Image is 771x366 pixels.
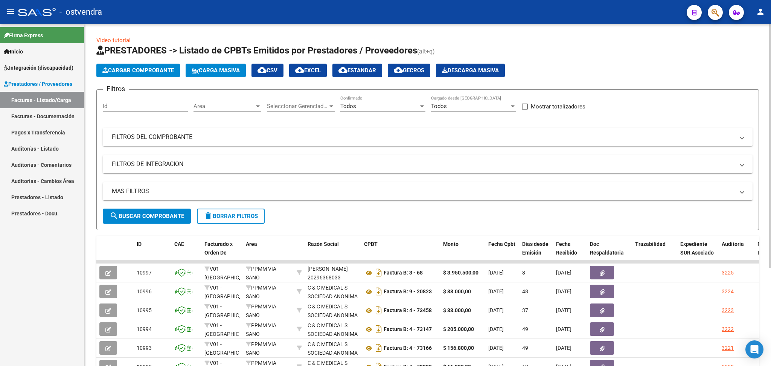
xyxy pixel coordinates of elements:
[443,288,471,294] strong: $ 88.000,00
[194,103,254,110] span: Area
[635,241,666,247] span: Trazabilidad
[722,344,734,352] div: 3221
[305,236,361,269] datatable-header-cell: Razón Social
[308,284,358,299] div: 30707174702
[384,270,423,276] strong: Factura B: 3 - 68
[556,326,571,332] span: [DATE]
[246,341,276,356] span: PPMM VIA SANO
[556,241,577,256] span: Fecha Recibido
[384,289,432,295] strong: Factura B: 9 - 20823
[103,84,129,94] h3: Filtros
[4,31,43,40] span: Firma Express
[384,326,432,332] strong: Factura B: 4 - 73147
[103,155,753,173] mat-expansion-panel-header: FILTROS DE INTEGRACION
[485,236,519,269] datatable-header-cell: Fecha Cpbt
[4,64,73,72] span: Integración (discapacidad)
[522,326,528,332] span: 49
[201,236,243,269] datatable-header-cell: Facturado x Orden De
[442,67,499,74] span: Descarga Masiva
[556,270,571,276] span: [DATE]
[137,270,152,276] span: 10997
[556,288,571,294] span: [DATE]
[112,160,734,168] mat-panel-title: FILTROS DE INTEGRACION
[361,236,440,269] datatable-header-cell: CPBT
[308,321,358,339] div: C & C MEDICAL S SOCIEDAD ANONIMA
[590,241,624,256] span: Doc Respaldatoria
[258,66,267,75] mat-icon: cloud_download
[556,345,571,351] span: [DATE]
[137,307,152,313] span: 10995
[443,270,478,276] strong: $ 3.950.500,00
[719,236,754,269] datatable-header-cell: Auditoria
[204,241,233,256] span: Facturado x Orden De
[722,241,744,247] span: Auditoria
[587,236,632,269] datatable-header-cell: Doc Respaldatoria
[197,209,265,224] button: Borrar Filtros
[488,307,504,313] span: [DATE]
[308,321,358,337] div: 30707174702
[308,302,358,320] div: C & C MEDICAL S SOCIEDAD ANONIMA
[531,102,585,111] span: Mostrar totalizadores
[364,241,378,247] span: CPBT
[443,307,471,313] strong: $ 33.000,00
[488,270,504,276] span: [DATE]
[295,67,321,74] span: EXCEL
[4,80,72,88] span: Prestadores / Proveedores
[246,285,276,299] span: PPMM VIA SANO
[436,64,505,77] app-download-masive: Descarga masiva de comprobantes (adjuntos)
[103,128,753,146] mat-expansion-panel-header: FILTROS DEL COMPROBANTE
[488,241,515,247] span: Fecha Cpbt
[204,211,213,220] mat-icon: delete
[722,325,734,334] div: 3222
[756,7,765,16] mat-icon: person
[110,213,184,220] span: Buscar Comprobante
[186,64,246,77] button: Carga Masiva
[134,236,171,269] datatable-header-cell: ID
[745,340,763,358] div: Open Intercom Messenger
[443,345,474,351] strong: $ 156.800,00
[522,270,525,276] span: 8
[308,284,358,301] div: C & C MEDICAL S SOCIEDAD ANONIMA
[556,307,571,313] span: [DATE]
[553,236,587,269] datatable-header-cell: Fecha Recibido
[722,268,734,277] div: 3225
[374,304,384,316] i: Descargar documento
[308,302,358,318] div: 30707174702
[295,66,304,75] mat-icon: cloud_download
[488,326,504,332] span: [DATE]
[443,241,459,247] span: Monto
[680,241,714,256] span: Expediente SUR Asociado
[338,66,347,75] mat-icon: cloud_download
[522,241,549,256] span: Días desde Emisión
[137,345,152,351] span: 10993
[243,236,294,269] datatable-header-cell: Area
[96,37,131,44] a: Video tutorial
[258,67,277,74] span: CSV
[246,322,276,337] span: PPMM VIA SANO
[384,308,432,314] strong: Factura B: 4 - 73458
[374,285,384,297] i: Descargar documento
[677,236,719,269] datatable-header-cell: Expediente SUR Asociado
[340,103,356,110] span: Todos
[110,211,119,220] mat-icon: search
[384,345,432,351] strong: Factura B: 4 - 73166
[632,236,677,269] datatable-header-cell: Trazabilidad
[722,287,734,296] div: 3224
[519,236,553,269] datatable-header-cell: Días desde Emisión
[112,133,734,141] mat-panel-title: FILTROS DEL COMPROBANTE
[308,340,358,356] div: 30707174702
[417,48,435,55] span: (alt+q)
[6,7,15,16] mat-icon: menu
[112,187,734,195] mat-panel-title: MAS FILTROS
[137,241,142,247] span: ID
[137,288,152,294] span: 10996
[374,342,384,354] i: Descargar documento
[436,64,505,77] button: Descarga Masiva
[522,307,528,313] span: 37
[289,64,327,77] button: EXCEL
[308,340,358,357] div: C & C MEDICAL S SOCIEDAD ANONIMA
[251,64,283,77] button: CSV
[332,64,382,77] button: Estandar
[338,67,376,74] span: Estandar
[204,213,258,220] span: Borrar Filtros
